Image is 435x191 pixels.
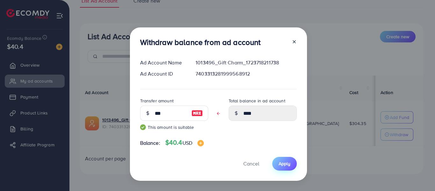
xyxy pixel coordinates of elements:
[197,140,204,146] img: image
[190,70,302,77] div: 7403313281999568912
[135,59,191,66] div: Ad Account Name
[235,157,267,171] button: Cancel
[140,139,160,147] span: Balance:
[191,109,203,117] img: image
[140,98,174,104] label: Transfer amount
[243,160,259,167] span: Cancel
[140,38,261,47] h3: Withdraw balance from ad account
[140,124,208,130] small: This amount is suitable
[272,157,297,171] button: Apply
[190,59,302,66] div: 1013496_Gift Charm_1723718211738
[140,124,146,130] img: guide
[182,139,192,146] span: USD
[135,70,191,77] div: Ad Account ID
[165,139,204,147] h4: $40.4
[408,162,430,186] iframe: Chat
[279,160,290,167] span: Apply
[229,98,285,104] label: Total balance in ad account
